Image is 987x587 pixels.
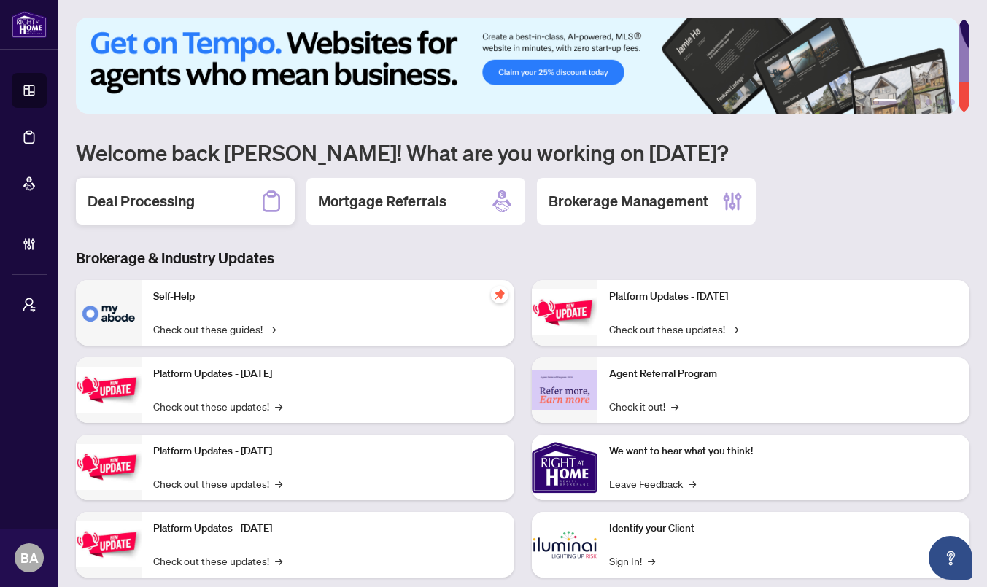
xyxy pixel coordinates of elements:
img: Identify your Client [532,512,597,578]
img: logo [12,11,47,38]
span: user-switch [22,298,36,312]
button: 5 [937,99,943,105]
button: Open asap [929,536,972,580]
span: → [275,398,282,414]
span: → [671,398,678,414]
a: Check out these updates!→ [153,398,282,414]
p: Platform Updates - [DATE] [153,443,503,459]
a: Sign In!→ [609,553,655,569]
a: Check out these updates!→ [153,475,282,491]
h2: Brokerage Management [549,191,708,211]
img: Self-Help [76,280,142,346]
img: Platform Updates - July 8, 2025 [76,521,142,567]
p: Platform Updates - [DATE] [153,366,503,382]
button: 3 [914,99,920,105]
span: → [268,321,276,337]
h3: Brokerage & Industry Updates [76,248,969,268]
button: 2 [902,99,908,105]
img: Platform Updates - June 23, 2025 [532,289,597,335]
a: Check it out!→ [609,398,678,414]
button: 6 [949,99,955,105]
img: We want to hear what you think! [532,435,597,500]
span: BA [20,548,39,568]
p: Platform Updates - [DATE] [609,289,959,305]
h1: Welcome back [PERSON_NAME]! What are you working on [DATE]? [76,139,969,166]
img: Platform Updates - July 21, 2025 [76,444,142,490]
a: Check out these guides!→ [153,321,276,337]
a: Check out these updates!→ [609,321,738,337]
span: → [275,475,282,491]
img: Platform Updates - September 16, 2025 [76,367,142,413]
img: Agent Referral Program [532,370,597,410]
p: Identify your Client [609,521,959,537]
p: Agent Referral Program [609,366,959,382]
span: → [648,553,655,569]
h2: Deal Processing [88,191,195,211]
span: → [689,475,696,491]
p: Self-Help [153,289,503,305]
span: → [731,321,738,337]
span: → [275,553,282,569]
button: 1 [873,99,897,105]
p: We want to hear what you think! [609,443,959,459]
p: Platform Updates - [DATE] [153,521,503,537]
a: Leave Feedback→ [609,475,696,491]
img: Slide 0 [76,18,959,114]
a: Check out these updates!→ [153,553,282,569]
button: 4 [926,99,932,105]
h2: Mortgage Referrals [318,191,446,211]
span: pushpin [491,286,508,303]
